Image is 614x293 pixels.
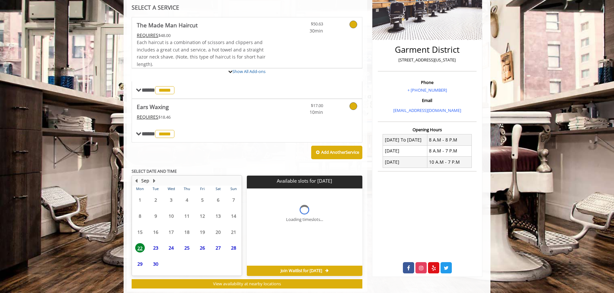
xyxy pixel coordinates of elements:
button: View availability at nearby locations [132,279,362,288]
button: Add AnotherService [311,146,362,159]
button: Next Month [152,177,157,184]
th: Sun [226,186,242,192]
td: Select day28 [226,240,242,256]
div: Loading timeslots... [286,216,323,223]
div: The Made Man Haircut Add-onS [132,68,362,69]
span: This service needs some Advance to be paid before we block your appointment [137,114,158,120]
h3: Opening Hours [378,127,477,132]
span: 10min [285,109,323,116]
span: 27 [213,243,223,252]
span: Each haircut is a combination of scissors and clippers and includes a great cut and service, a ho... [137,39,265,67]
th: Thu [179,186,194,192]
span: Join Waitlist for [DATE] [281,268,322,273]
b: SELECT DATE AND TIME [132,168,177,174]
span: 28 [229,243,238,252]
td: [DATE] [383,157,427,168]
div: SELECT A SERVICE [132,5,362,11]
span: 22 [135,243,145,252]
a: + [PHONE_NUMBER] [407,87,447,93]
div: $18.46 [137,114,266,121]
p: [STREET_ADDRESS][US_STATE] [379,57,475,63]
span: 30min [285,27,323,34]
th: Fri [195,186,210,192]
span: View availability at nearby locations [213,281,281,287]
span: 29 [135,259,145,269]
b: Ears Waxing [137,102,169,111]
th: Sat [210,186,226,192]
td: [DATE] [383,145,427,156]
td: Select day24 [163,240,179,256]
a: $17.00 [285,99,323,116]
td: Select day27 [210,240,226,256]
td: Select day26 [195,240,210,256]
span: 25 [182,243,192,252]
td: Select day22 [132,240,148,256]
th: Mon [132,186,148,192]
a: Show All Add-ons [232,69,265,74]
td: 8 A.M - 8 P.M [427,134,471,145]
span: 26 [198,243,207,252]
th: Tue [148,186,163,192]
h3: Phone [379,80,475,85]
td: 10 A.M - 7 P.M [427,157,471,168]
td: Select day29 [132,256,148,272]
td: Select day23 [148,240,163,256]
td: Select day30 [148,256,163,272]
th: Wed [163,186,179,192]
span: 23 [151,243,161,252]
a: $50.63 [285,17,323,34]
h3: Email [379,98,475,103]
span: This service needs some Advance to be paid before we block your appointment [137,32,158,38]
b: The Made Man Haircut [137,21,198,30]
button: Sep [141,177,149,184]
b: Add Another Service [321,149,359,155]
td: [DATE] To [DATE] [383,134,427,145]
h2: Garment District [379,45,475,54]
a: [EMAIL_ADDRESS][DOMAIN_NAME] [393,107,461,113]
td: 8 A.M - 7 P.M [427,145,471,156]
span: 30 [151,259,161,269]
button: Previous Month [134,177,139,184]
p: Available slots for [DATE] [249,178,359,184]
div: $48.00 [137,32,266,39]
td: Select day25 [179,240,194,256]
span: 24 [166,243,176,252]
